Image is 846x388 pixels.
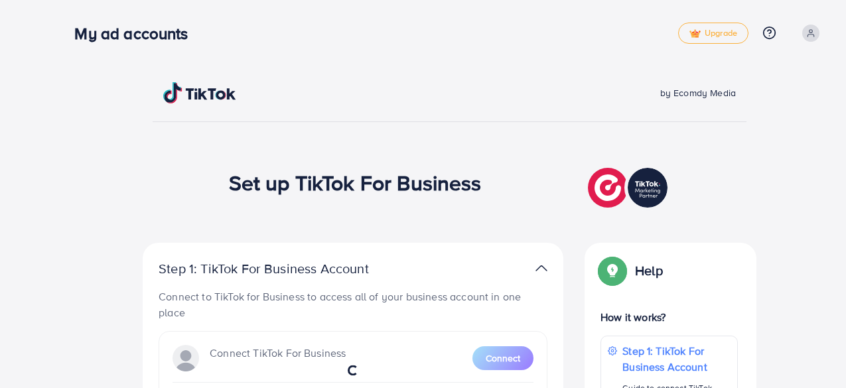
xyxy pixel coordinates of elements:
p: How it works? [600,309,738,325]
h1: Set up TikTok For Business [229,170,482,195]
img: TikTok partner [588,164,671,211]
span: by Ecomdy Media [660,86,736,99]
p: Step 1: TikTok For Business Account [159,261,411,277]
a: tickUpgrade [678,23,748,44]
p: Help [635,263,663,279]
img: Popup guide [600,259,624,283]
span: Upgrade [689,29,737,38]
img: tick [689,29,701,38]
p: Step 1: TikTok For Business Account [622,343,731,375]
h3: My ad accounts [74,24,198,43]
img: TikTok [163,82,236,103]
img: TikTok partner [535,259,547,278]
